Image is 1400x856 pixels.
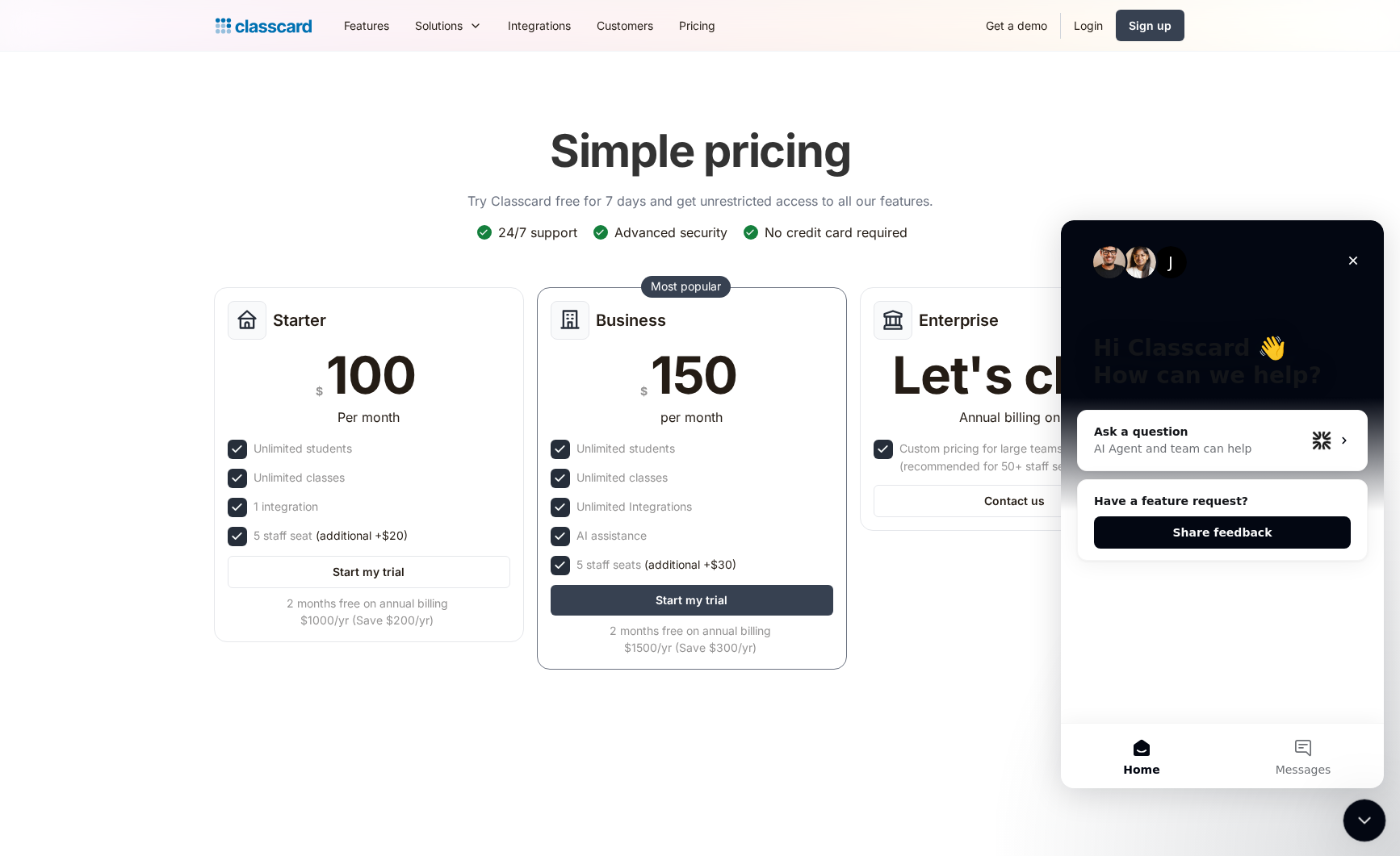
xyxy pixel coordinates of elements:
[584,7,666,44] a: Customers
[273,311,326,330] h2: Starter
[660,407,723,427] div: per month
[973,7,1060,44] a: Get a demo
[254,440,352,457] div: Unlimited students
[316,527,408,545] span: (additional +$20)
[551,622,830,656] div: 2 months free on annual billing $1500/yr (Save $300/yr)
[576,498,692,516] div: Unlimited Integrations
[254,498,318,516] div: 1 integration
[959,407,1071,427] div: Annual billing only
[254,469,345,486] div: Unlimited classes
[254,527,408,545] div: 5 staff seat
[651,278,721,294] div: Most popular
[326,349,415,401] div: 100
[228,595,507,628] div: 2 months free on annual billing $1000/yr (Save $200/yr)
[899,440,1153,475] div: Custom pricing for large teams & enterprises (recommended for 50+ staff seats)
[576,527,647,545] div: AI assistance
[1061,220,1384,788] iframe: Intercom live chat
[550,124,851,178] h1: Simple pricing
[1116,10,1184,41] a: Sign up
[1061,7,1116,44] a: Login
[892,349,1131,401] div: Let's chat
[614,223,727,241] div: Advanced security
[765,223,907,241] div: No credit card required
[467,191,933,211] p: Try Classcard free for 7 days and get unrestricted access to all our features.
[316,381,323,401] div: $
[576,440,675,457] div: Unlimited students
[640,381,648,401] div: $
[415,17,463,34] div: Solutions
[551,585,833,616] a: Start my trial
[874,485,1156,517] a: Contact us
[1343,800,1386,842] iframe: Intercom live chat
[576,469,668,486] div: Unlimited classes
[498,223,577,241] div: 24/7 support
[651,349,737,401] div: 150
[596,311,666,330] h2: Business
[495,7,584,44] a: Integrations
[1129,17,1172,34] div: Sign up
[919,311,999,330] h2: Enterprise
[666,7,728,44] a: Pricing
[576,556,736,574] div: 5 staff seats
[228,556,510,588] a: Start my trial
[402,7,495,44] div: Solutions
[644,556,736,574] span: (additional +$30)
[331,7,402,44] a: Features
[337,407,400,427] div: Per month
[216,15,312,37] a: home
